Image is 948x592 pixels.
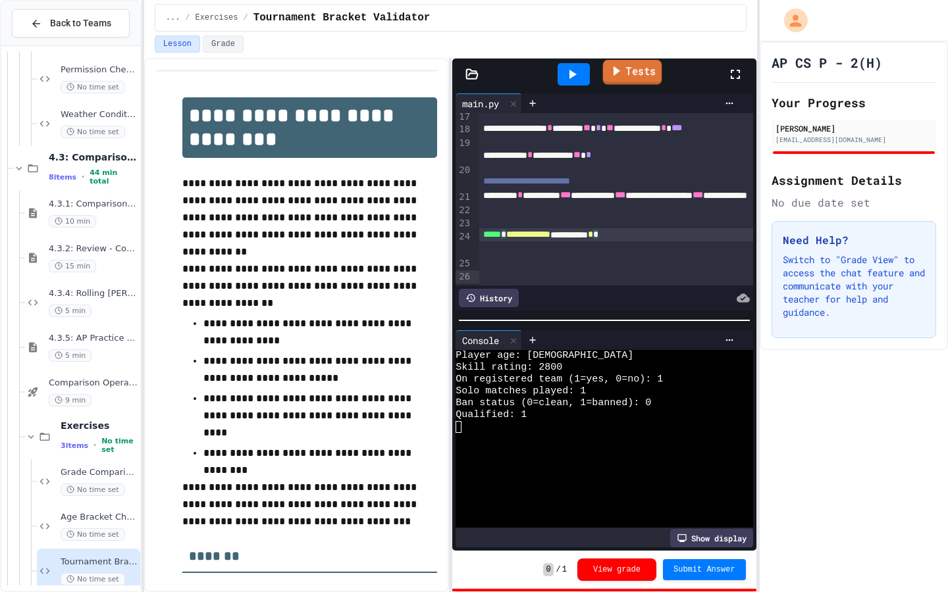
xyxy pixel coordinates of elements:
[670,529,753,547] div: Show display
[82,172,84,182] span: •
[456,191,472,204] div: 21
[456,230,472,257] div: 24
[49,394,92,407] span: 9 min
[61,441,88,450] span: 3 items
[776,122,932,134] div: [PERSON_NAME]
[456,270,472,284] div: 26
[61,420,138,432] span: Exercises
[61,109,138,120] span: Weather Conditions Checker
[556,564,561,575] span: /
[562,564,567,575] span: 1
[49,349,92,362] span: 5 min
[783,232,925,248] h3: Need Help?
[673,564,735,575] span: Submit Answer
[61,512,138,523] span: Age Bracket Checker
[49,173,76,182] span: 8 items
[49,215,96,228] span: 10 min
[456,374,663,385] span: On registered team (1=yes, 0=no): 1
[456,123,472,136] div: 18
[459,289,519,307] div: History
[155,36,200,53] button: Lesson
[49,305,92,317] span: 5 min
[543,563,553,576] span: 0
[50,16,111,30] span: Back to Teams
[456,397,651,409] span: Ban status (0=clean, 1=banned): 0
[203,36,244,53] button: Grade
[166,12,180,23] span: ...
[61,126,125,138] span: No time set
[61,556,138,568] span: Tournament Bracket Validator
[603,60,662,85] a: Tests
[49,199,138,210] span: 4.3.1: Comparison Operators
[61,467,138,478] span: Grade Comparison Debugger
[456,362,562,374] span: Skill rating: 2800
[93,440,96,451] span: •
[61,483,125,496] span: No time set
[49,243,138,255] span: 4.3.2: Review - Comparison Operators
[253,10,431,26] span: Tournament Bracket Validator
[456,333,506,347] div: Console
[456,97,506,111] div: main.py
[90,168,138,185] span: 44 min total
[49,260,96,272] span: 15 min
[577,558,656,581] button: View grade
[456,330,522,350] div: Console
[12,9,130,37] button: Back to Teams
[456,257,472,270] div: 25
[776,135,932,145] div: [EMAIL_ADDRESS][DOMAIN_NAME]
[101,437,138,454] span: No time set
[49,288,138,299] span: 4.3.4: Rolling [PERSON_NAME]
[456,409,527,421] span: Qualified: 1
[61,81,125,93] span: No time set
[456,111,472,124] div: 17
[456,137,472,164] div: 19
[243,12,248,23] span: /
[456,350,633,362] span: Player age: [DEMOGRAPHIC_DATA]
[772,93,936,112] h2: Your Progress
[196,12,238,23] span: Exercises
[772,195,936,210] div: No due date set
[61,528,125,541] span: No time set
[49,378,138,389] span: Comparison Operators - Quiz
[185,12,190,23] span: /
[456,217,472,230] div: 23
[456,385,586,397] span: Solo matches played: 1
[49,151,138,163] span: 4.3: Comparison Operators
[49,333,138,344] span: 4.3.5: AP Practice - Comparison Operators
[61,573,125,585] span: No time set
[770,5,811,36] div: My Account
[456,93,522,113] div: main.py
[772,171,936,189] h2: Assignment Details
[783,253,925,319] p: Switch to "Grade View" to access the chat feature and communicate with your teacher for help and ...
[772,53,882,72] h1: AP CS P - 2(H)
[61,64,138,76] span: Permission Checker
[456,204,472,217] div: 22
[456,164,472,191] div: 20
[663,559,746,580] button: Submit Answer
